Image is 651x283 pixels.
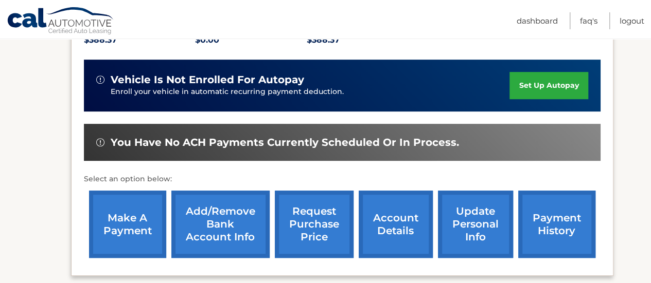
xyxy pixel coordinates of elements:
[96,76,104,84] img: alert-white.svg
[509,72,588,99] a: set up autopay
[359,191,433,258] a: account details
[620,12,644,29] a: Logout
[84,33,196,47] p: $388.37
[518,191,595,258] a: payment history
[580,12,597,29] a: FAQ's
[195,33,307,47] p: $0.00
[96,138,104,146] img: alert-white.svg
[7,7,115,36] a: Cal Automotive
[275,191,354,258] a: request purchase price
[111,73,304,86] span: vehicle is not enrolled for autopay
[517,12,558,29] a: Dashboard
[171,191,270,258] a: Add/Remove bank account info
[89,191,166,258] a: make a payment
[84,173,601,185] p: Select an option below:
[307,33,418,47] p: $388.37
[111,136,459,149] span: You have no ACH payments currently scheduled or in process.
[438,191,513,258] a: update personal info
[111,86,510,98] p: Enroll your vehicle in automatic recurring payment deduction.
